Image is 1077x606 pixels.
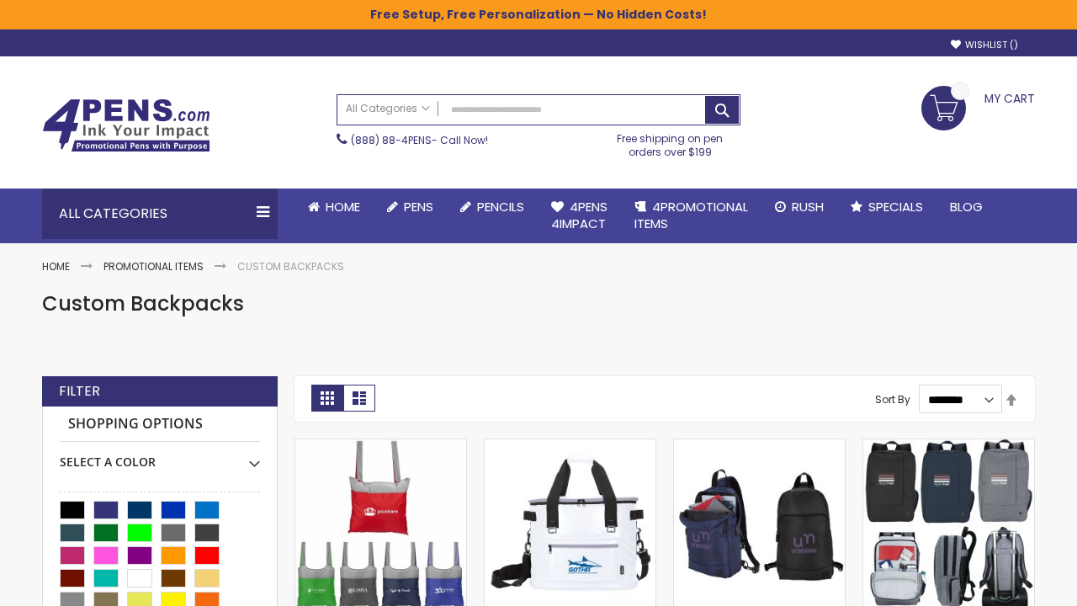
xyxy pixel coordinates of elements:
span: Blog [950,198,983,215]
strong: Filter [59,382,100,401]
label: Sort By [875,392,910,407]
a: Transformer - Backpack & Foldaway Tote Bag - 210D Polyester [295,439,466,453]
img: 4Pens Custom Pens and Promotional Products [42,98,210,152]
strong: Custom Backpacks [237,259,344,274]
a: Specials [837,189,936,226]
a: Imprinted KAPSTON® Pierce Backpack [863,439,1034,453]
div: Free shipping on pen orders over $199 [600,125,741,159]
a: Olympus 36 Can Kooler Summer Backpack [485,439,655,453]
a: Pens [374,189,447,226]
span: Pens [404,198,433,215]
a: Promotional Items [103,259,204,274]
h1: Custom Backpacks [42,290,1035,317]
a: Wishlist [951,39,1018,51]
a: All Categories [337,95,438,123]
a: Home [42,259,70,274]
div: All Categories [42,189,278,239]
a: Blog [936,189,996,226]
a: 4Pens4impact [538,189,621,243]
a: Imprinted KAPSTON® Town Square Convertible Slingpack [674,439,845,453]
span: - Call Now! [351,133,488,147]
a: 4PROMOTIONALITEMS [621,189,761,243]
span: 4Pens 4impact [551,198,607,232]
div: Select A Color [60,442,260,470]
span: 4PROMOTIONAL ITEMS [634,198,748,232]
a: Home [294,189,374,226]
span: Rush [792,198,824,215]
strong: Shopping Options [60,407,260,443]
span: All Categories [346,102,430,115]
a: Rush [761,189,837,226]
strong: Grid [311,385,343,412]
span: Specials [868,198,923,215]
a: (888) 88-4PENS [351,133,432,147]
a: Pencils [447,189,538,226]
span: Home [326,198,360,215]
span: Pencils [477,198,524,215]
